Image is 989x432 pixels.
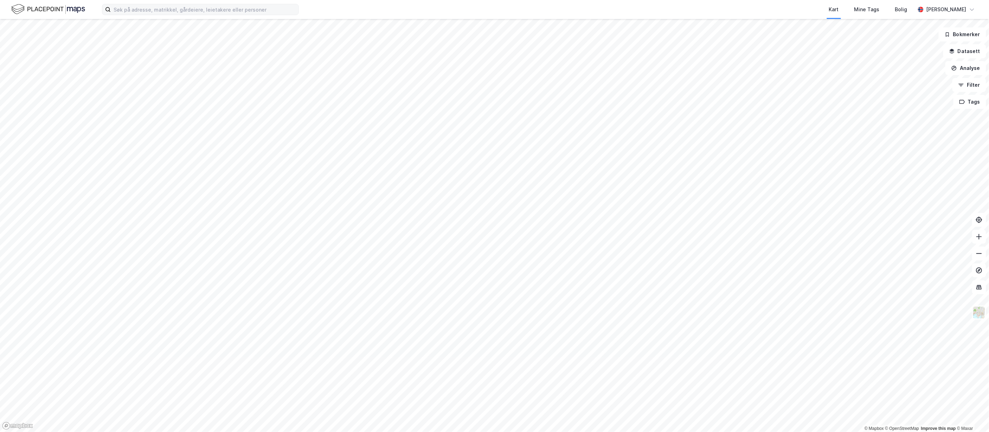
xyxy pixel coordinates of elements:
[111,4,298,15] input: Søk på adresse, matrikkel, gårdeiere, leietakere eller personer
[921,426,956,431] a: Improve this map
[972,306,986,319] img: Z
[829,5,839,14] div: Kart
[943,44,986,58] button: Datasett
[2,422,33,430] a: Mapbox homepage
[895,5,907,14] div: Bolig
[926,5,966,14] div: [PERSON_NAME]
[952,78,986,92] button: Filter
[939,27,986,41] button: Bokmerker
[885,426,919,431] a: OpenStreetMap
[865,426,884,431] a: Mapbox
[854,5,880,14] div: Mine Tags
[954,398,989,432] iframe: Chat Widget
[945,61,986,75] button: Analyse
[954,398,989,432] div: Kontrollprogram for chat
[11,3,85,15] img: logo.f888ab2527a4732fd821a326f86c7f29.svg
[953,95,986,109] button: Tags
